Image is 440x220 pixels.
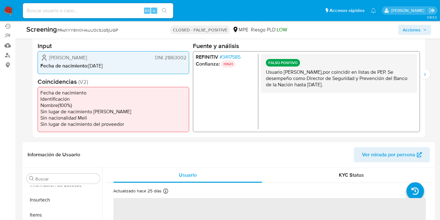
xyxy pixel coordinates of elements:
[158,6,171,15] button: search-icon
[339,171,364,179] span: KYC Status
[179,171,197,179] span: Usuario
[362,147,415,162] span: Ver mirada por persona
[427,15,437,20] span: 3.163.0
[398,25,431,35] button: Acciones
[277,26,287,33] span: LOW
[232,26,248,33] div: MPE
[153,8,155,13] span: s
[23,7,173,15] input: Buscar usuario o caso...
[329,7,365,14] span: Accesos rápidos
[113,188,162,194] p: Actualizado hace 25 días
[354,147,430,162] button: Ver mirada por persona
[371,8,376,13] a: Notificaciones
[29,176,34,181] button: Buscar
[28,152,80,158] h1: Información de Usuario
[403,25,421,35] span: Acciones
[170,25,230,34] p: CLOSED - FALSE_POSITIVE
[26,24,57,34] b: Screening
[429,7,435,14] a: Salir
[391,8,427,13] p: igor.oliveirabrito@mercadolibre.com
[24,192,102,207] button: Insurtech
[251,26,287,33] span: Riesgo PLD:
[35,176,97,182] input: Buscar
[145,8,150,13] span: Alt
[57,27,118,33] span: # RwXYY6hrIX4kuU0c9Jd5jUGP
